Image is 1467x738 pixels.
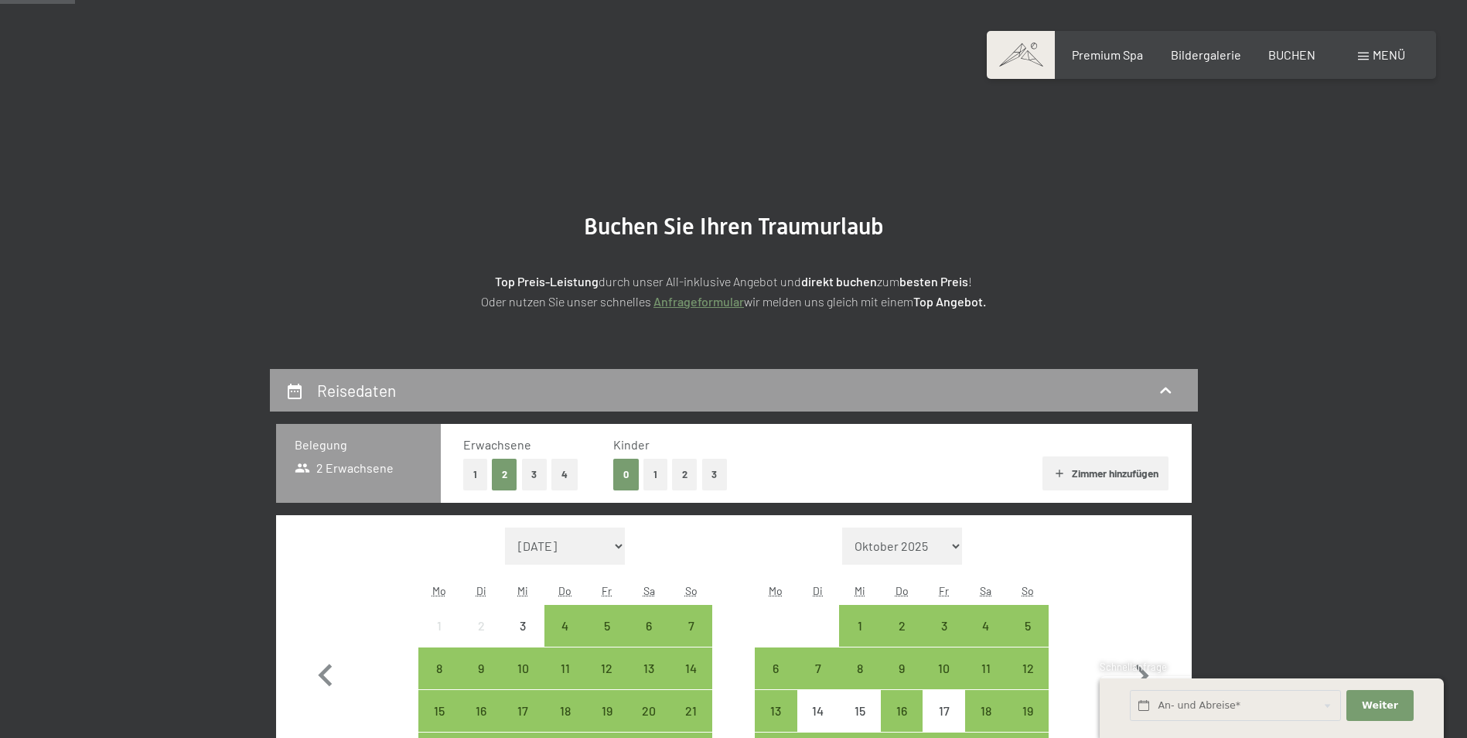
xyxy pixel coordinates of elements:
button: 1 [463,459,487,490]
abbr: Sonntag [685,584,698,597]
div: Sun Sep 14 2025 [670,647,711,689]
h2: Reisedaten [317,381,396,400]
button: Weiter [1346,690,1413,722]
div: 14 [671,662,710,701]
div: Anreise möglich [839,647,881,689]
div: Anreise möglich [544,690,586,732]
div: 5 [588,620,626,658]
button: 2 [672,459,698,490]
div: 5 [1008,620,1047,658]
div: Anreise möglich [502,690,544,732]
div: Anreise möglich [544,647,586,689]
abbr: Freitag [602,584,612,597]
div: Anreise möglich [755,690,797,732]
span: Buchen Sie Ihren Traumurlaub [584,213,884,240]
button: Zimmer hinzufügen [1042,456,1168,490]
div: Anreise nicht möglich [797,690,839,732]
div: 9 [462,662,500,701]
abbr: Montag [769,584,783,597]
div: 1 [841,620,879,658]
div: Anreise möglich [923,647,964,689]
div: Fri Oct 10 2025 [923,647,964,689]
abbr: Freitag [939,584,949,597]
div: 7 [799,662,838,701]
abbr: Samstag [643,584,655,597]
h3: Belegung [295,436,422,453]
span: Menü [1373,47,1405,62]
div: 13 [629,662,668,701]
div: 10 [924,662,963,701]
div: Anreise möglich [881,647,923,689]
div: Wed Sep 10 2025 [502,647,544,689]
div: Anreise nicht möglich [923,690,964,732]
div: 2 [462,620,500,658]
div: Thu Sep 04 2025 [544,605,586,647]
div: Wed Oct 15 2025 [839,690,881,732]
div: Anreise möglich [628,690,670,732]
div: Anreise nicht möglich [418,605,460,647]
div: Sun Oct 12 2025 [1007,647,1049,689]
div: Anreise möglich [670,690,711,732]
span: Erwachsene [463,437,531,452]
div: Sat Sep 13 2025 [628,647,670,689]
div: 12 [588,662,626,701]
div: Anreise möglich [881,605,923,647]
div: Anreise möglich [670,647,711,689]
button: 1 [643,459,667,490]
div: Fri Sep 19 2025 [586,690,628,732]
div: Thu Oct 09 2025 [881,647,923,689]
div: Anreise möglich [628,647,670,689]
div: Anreise möglich [586,605,628,647]
abbr: Mittwoch [855,584,865,597]
div: Sun Oct 05 2025 [1007,605,1049,647]
span: Weiter [1362,699,1398,712]
div: 6 [756,662,795,701]
div: Wed Oct 01 2025 [839,605,881,647]
a: Bildergalerie [1171,47,1241,62]
div: Mon Oct 06 2025 [755,647,797,689]
div: Fri Oct 17 2025 [923,690,964,732]
button: 4 [551,459,578,490]
div: Fri Oct 03 2025 [923,605,964,647]
div: Fri Sep 12 2025 [586,647,628,689]
div: 2 [882,620,921,658]
span: 2 Erwachsene [295,460,394,477]
div: Sat Sep 06 2025 [628,605,670,647]
div: Mon Sep 15 2025 [418,690,460,732]
div: Sun Sep 21 2025 [670,690,711,732]
div: 7 [671,620,710,658]
div: Anreise möglich [460,647,502,689]
div: Sat Oct 11 2025 [965,647,1007,689]
a: Premium Spa [1072,47,1143,62]
div: Anreise möglich [881,690,923,732]
abbr: Sonntag [1022,584,1034,597]
p: durch unser All-inklusive Angebot und zum ! Oder nutzen Sie unser schnelles wir melden uns gleich... [347,272,1121,311]
a: BUCHEN [1268,47,1315,62]
div: Anreise nicht möglich [839,690,881,732]
div: 6 [629,620,668,658]
button: 0 [613,459,639,490]
div: Anreise möglich [502,647,544,689]
div: Tue Oct 07 2025 [797,647,839,689]
div: Anreise möglich [418,690,460,732]
div: Anreise möglich [923,605,964,647]
abbr: Samstag [980,584,991,597]
div: Sat Oct 04 2025 [965,605,1007,647]
div: Anreise möglich [965,647,1007,689]
div: Anreise möglich [670,605,711,647]
span: Kinder [613,437,650,452]
div: Anreise möglich [1007,605,1049,647]
div: Anreise möglich [1007,647,1049,689]
button: 3 [702,459,728,490]
abbr: Donnerstag [558,584,571,597]
div: Thu Sep 11 2025 [544,647,586,689]
abbr: Dienstag [476,584,486,597]
div: Thu Oct 02 2025 [881,605,923,647]
div: Anreise möglich [460,690,502,732]
div: Thu Oct 16 2025 [881,690,923,732]
button: 2 [492,459,517,490]
div: Sat Oct 18 2025 [965,690,1007,732]
div: Mon Sep 01 2025 [418,605,460,647]
div: Tue Sep 02 2025 [460,605,502,647]
div: Anreise möglich [586,647,628,689]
